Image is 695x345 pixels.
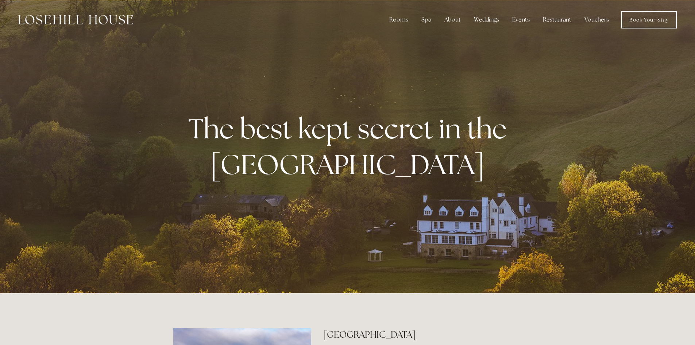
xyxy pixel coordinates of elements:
[621,11,677,28] a: Book Your Stay
[468,12,505,27] div: Weddings
[439,12,467,27] div: About
[506,12,536,27] div: Events
[537,12,577,27] div: Restaurant
[383,12,414,27] div: Rooms
[324,328,522,341] h2: [GEOGRAPHIC_DATA]
[18,15,133,24] img: Losehill House
[188,111,513,182] strong: The best kept secret in the [GEOGRAPHIC_DATA]
[579,12,615,27] a: Vouchers
[416,12,437,27] div: Spa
